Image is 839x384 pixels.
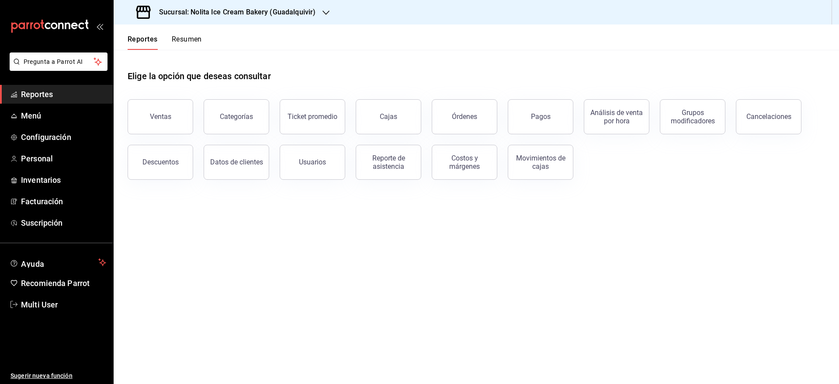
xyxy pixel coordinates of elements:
button: open_drawer_menu [96,23,103,30]
div: Grupos modificadores [666,108,720,125]
div: Datos de clientes [210,158,263,166]
span: Personal [21,153,106,164]
div: Ticket promedio [288,112,337,121]
button: Ventas [128,99,193,134]
span: Reportes [21,88,106,100]
span: Configuración [21,131,106,143]
div: Costos y márgenes [437,154,492,171]
div: Movimientos de cajas [513,154,568,171]
div: Análisis de venta por hora [589,108,644,125]
span: Inventarios [21,174,106,186]
div: Órdenes [452,112,477,121]
div: Pagos [531,112,551,121]
button: Usuarios [280,145,345,180]
button: Grupos modificadores [660,99,725,134]
button: Pagos [508,99,573,134]
button: Pregunta a Parrot AI [10,52,107,71]
span: Recomienda Parrot [21,277,106,289]
button: Descuentos [128,145,193,180]
h1: Elige la opción que deseas consultar [128,70,271,83]
span: Facturación [21,195,106,207]
button: Cancelaciones [736,99,801,134]
button: Resumen [172,35,202,50]
button: Categorías [204,99,269,134]
div: Cancelaciones [746,112,791,121]
button: Órdenes [432,99,497,134]
button: Reporte de asistencia [356,145,421,180]
span: Suscripción [21,217,106,229]
div: Reporte de asistencia [361,154,416,171]
a: Pregunta a Parrot AI [6,63,107,73]
span: Ayuda [21,257,95,268]
h3: Sucursal: Nolita Ice Cream Bakery (Guadalquivir) [152,7,315,17]
span: Pregunta a Parrot AI [24,57,94,66]
div: Categorías [220,112,253,121]
span: Menú [21,110,106,122]
button: Reportes [128,35,158,50]
div: Cajas [380,112,397,121]
button: Cajas [356,99,421,134]
button: Movimientos de cajas [508,145,573,180]
button: Datos de clientes [204,145,269,180]
button: Costos y márgenes [432,145,497,180]
span: Multi User [21,299,106,311]
div: Descuentos [142,158,179,166]
div: Usuarios [299,158,326,166]
button: Análisis de venta por hora [584,99,649,134]
span: Sugerir nueva función [10,371,106,381]
div: navigation tabs [128,35,202,50]
button: Ticket promedio [280,99,345,134]
div: Ventas [150,112,171,121]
